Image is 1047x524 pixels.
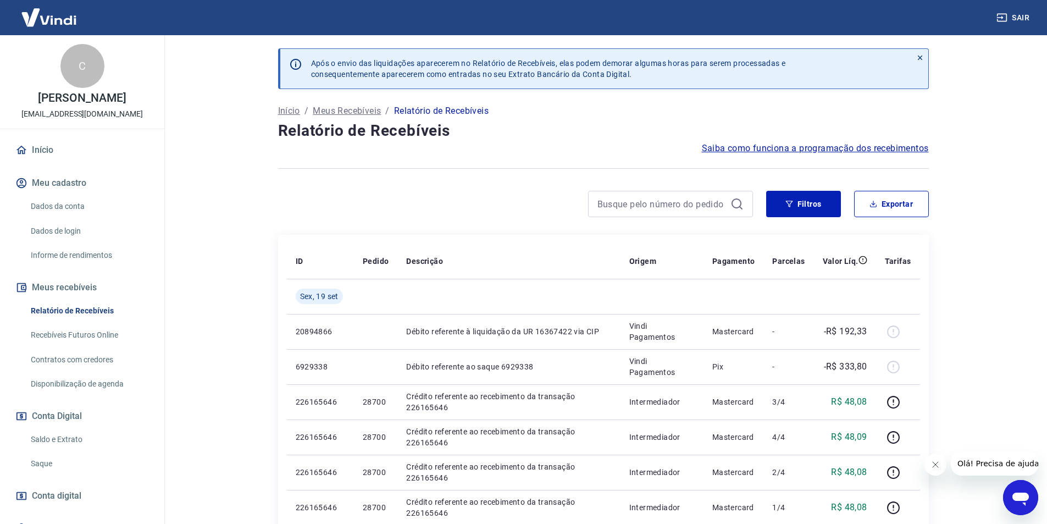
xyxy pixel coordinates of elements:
p: [PERSON_NAME] [38,92,126,104]
p: -R$ 192,33 [824,325,867,338]
p: / [304,104,308,118]
p: ID [296,256,303,267]
button: Filtros [766,191,841,217]
p: Crédito referente ao recebimento da transação 226165646 [406,461,611,483]
p: - [772,361,805,372]
div: C [60,44,104,88]
button: Meus recebíveis [13,275,151,300]
input: Busque pelo número do pedido [597,196,726,212]
p: Crédito referente ao recebimento da transação 226165646 [406,391,611,413]
p: 28700 [363,467,389,478]
iframe: Botão para abrir a janela de mensagens [1003,480,1038,515]
a: Saldo e Extrato [26,428,151,451]
p: R$ 48,08 [831,395,867,409]
p: 20894866 [296,326,345,337]
a: Disponibilização de agenda [26,373,151,395]
p: [EMAIL_ADDRESS][DOMAIN_NAME] [21,108,143,120]
p: Origem [629,256,656,267]
button: Meu cadastro [13,171,151,195]
p: 4/4 [772,432,805,443]
iframe: Mensagem da empresa [951,451,1038,476]
a: Contratos com credores [26,349,151,371]
p: Mastercard [712,502,755,513]
p: 28700 [363,396,389,407]
p: Débito referente ao saque 6929338 [406,361,611,372]
span: Conta digital [32,488,81,504]
p: R$ 48,09 [831,431,867,444]
p: Relatório de Recebíveis [394,104,489,118]
span: Sex, 19 set [300,291,339,302]
p: - [772,326,805,337]
p: Mastercard [712,467,755,478]
a: Início [13,138,151,162]
a: Meus Recebíveis [313,104,381,118]
p: Intermediador [629,432,695,443]
p: Pedido [363,256,389,267]
a: Saiba como funciona a programação dos recebimentos [702,142,929,155]
p: Mastercard [712,432,755,443]
p: 1/4 [772,502,805,513]
p: R$ 48,08 [831,466,867,479]
a: Dados da conta [26,195,151,218]
p: Crédito referente ao recebimento da transação 226165646 [406,497,611,519]
p: Tarifas [885,256,911,267]
p: Após o envio das liquidações aparecerem no Relatório de Recebíveis, elas podem demorar algumas ho... [311,58,786,80]
p: Intermediador [629,396,695,407]
p: 226165646 [296,396,345,407]
a: Início [278,104,300,118]
p: 226165646 [296,467,345,478]
p: Pix [712,361,755,372]
p: Valor Líq. [823,256,858,267]
p: Vindi Pagamentos [629,321,695,343]
a: Informe de rendimentos [26,244,151,267]
p: R$ 48,08 [831,501,867,514]
a: Relatório de Recebíveis [26,300,151,322]
button: Conta Digital [13,404,151,428]
p: Crédito referente ao recebimento da transação 226165646 [406,426,611,448]
p: 28700 [363,432,389,443]
p: -R$ 333,80 [824,360,867,373]
iframe: Fechar mensagem [924,454,946,476]
a: Conta digital [13,484,151,508]
button: Sair [994,8,1034,28]
p: Pagamento [712,256,755,267]
p: 226165646 [296,502,345,513]
img: Vindi [13,1,85,34]
p: Intermediador [629,502,695,513]
p: 2/4 [772,467,805,478]
h4: Relatório de Recebíveis [278,120,929,142]
p: 6929338 [296,361,345,372]
p: / [385,104,389,118]
p: Mastercard [712,396,755,407]
a: Recebíveis Futuros Online [26,324,151,346]
p: Débito referente à liquidação da UR 16367422 via CIP [406,326,611,337]
p: Parcelas [772,256,805,267]
p: Intermediador [629,467,695,478]
p: 3/4 [772,396,805,407]
p: Descrição [406,256,443,267]
a: Saque [26,453,151,475]
p: 226165646 [296,432,345,443]
span: Olá! Precisa de ajuda? [7,8,92,16]
button: Exportar [854,191,929,217]
p: 28700 [363,502,389,513]
p: Mastercard [712,326,755,337]
p: Vindi Pagamentos [629,356,695,378]
a: Dados de login [26,220,151,242]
